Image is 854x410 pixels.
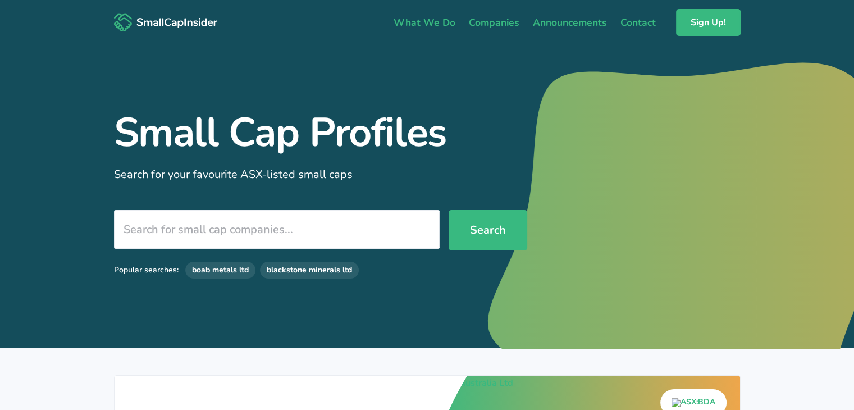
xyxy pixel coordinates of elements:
div: Popular searches: [114,265,179,276]
input: Search for small cap companies... [114,210,440,249]
img: SmallCapInsider [114,13,218,32]
a: Companies [462,11,526,34]
div: Search for your favourite ASX-listed small caps [114,166,527,183]
a: What We Do [387,11,462,34]
button: Search [449,210,527,250]
a: Contact [614,11,663,34]
h1: Small Cap Profiles [114,112,527,153]
a: blackstone minerals ltd [260,262,359,279]
a: Announcements [526,11,614,34]
img: ASX:BDA [672,398,715,407]
a: Sign Up! [676,9,741,36]
a: boab metals ltd [185,262,255,279]
img: BOD Australia Ltd [427,376,513,390]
